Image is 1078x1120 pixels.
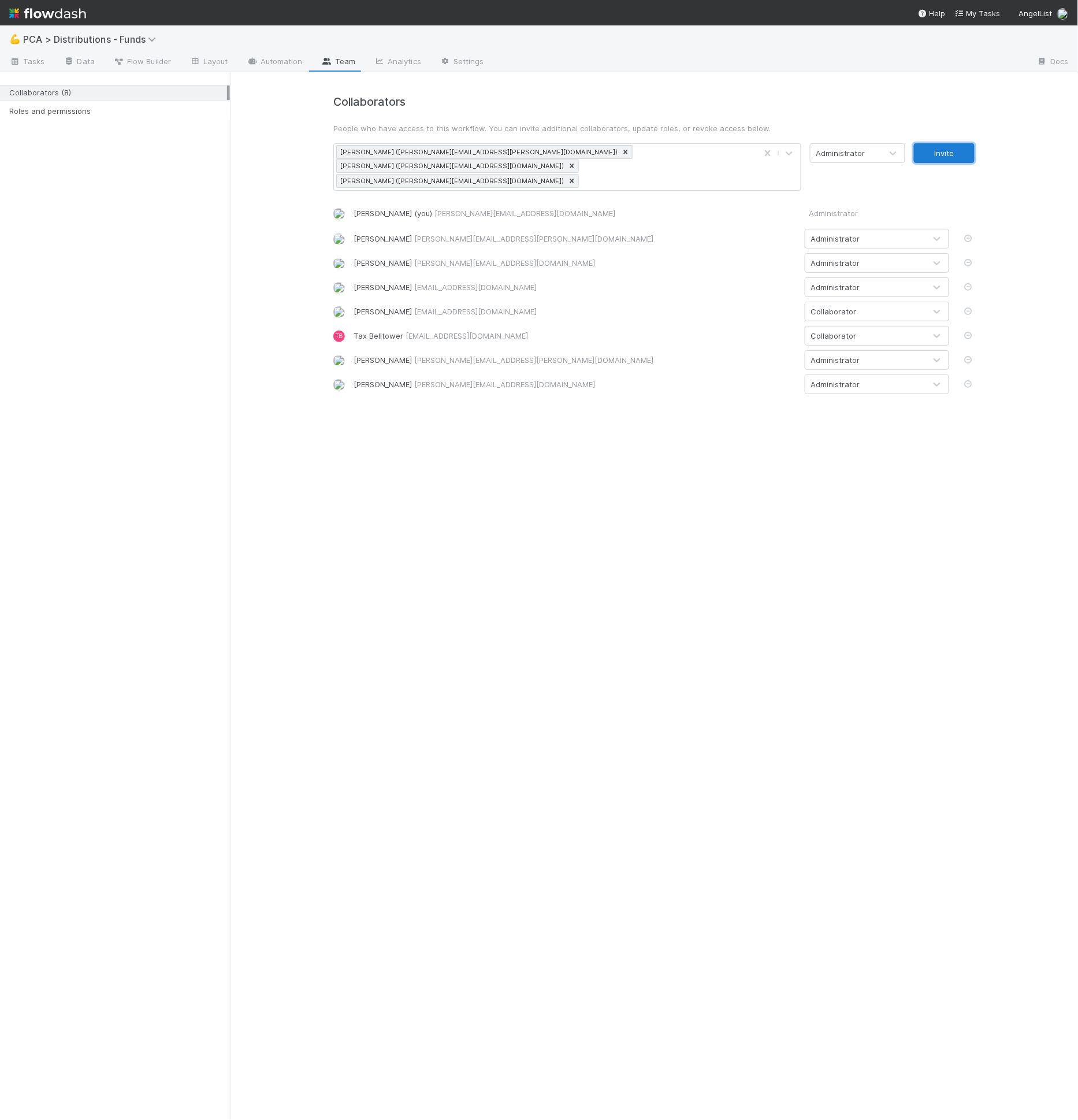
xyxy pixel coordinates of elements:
a: Automation [237,53,312,72]
span: 💪 [9,34,21,44]
button: Invite [914,143,975,163]
span: [PERSON_NAME][EMAIL_ADDRESS][PERSON_NAME][DOMAIN_NAME] [414,355,653,365]
div: Tax Belltower [333,331,345,342]
img: avatar_0e60e253-9d4b-4566-a143-f160a139a7c5.png [333,282,345,294]
img: avatar_99e80e95-8f0d-4917-ae3c-b5dad577a2b5.png [333,306,345,318]
div: Collaborator [811,306,857,317]
a: Settings [430,53,493,72]
span: TB [336,333,343,339]
div: Administrator [811,257,860,269]
img: avatar_8e0a024e-b700-4f9f-aecf-6f1e79dccd3c.png [333,208,345,220]
span: My Tasks [955,9,1001,18]
div: [PERSON_NAME] [354,379,796,390]
a: Data [54,53,104,72]
span: [PERSON_NAME][EMAIL_ADDRESS][PERSON_NAME][DOMAIN_NAME] [414,234,653,243]
div: [PERSON_NAME] [354,281,796,293]
span: [EMAIL_ADDRESS][DOMAIN_NAME] [414,283,537,292]
img: logo-inverted-e16ddd16eac7371096b0.svg [9,3,86,23]
div: Administrator [811,379,860,390]
img: avatar_e7d5656d-bda2-4d83-89d6-b6f9721f96bd.png [333,233,345,245]
div: [PERSON_NAME] [354,306,796,317]
div: [PERSON_NAME] [354,233,796,244]
a: Team [312,53,365,72]
div: Administrator [811,281,860,293]
div: [PERSON_NAME] ([PERSON_NAME][EMAIL_ADDRESS][PERSON_NAME][DOMAIN_NAME]) [337,146,619,158]
div: [PERSON_NAME] [354,257,796,269]
div: Administrator [811,233,860,244]
span: Tasks [9,55,45,67]
a: Analytics [365,53,430,72]
div: Administrator [816,147,865,159]
p: People who have access to this workflow. You can invite additional collaborators, update roles, o... [333,123,975,134]
a: Flow Builder [104,53,180,72]
div: [PERSON_NAME] [354,354,796,366]
div: Administrator [809,202,949,224]
h4: Collaborators [333,95,975,109]
span: PCA > Distributions - Funds [23,34,162,45]
span: [PERSON_NAME][EMAIL_ADDRESS][DOMAIN_NAME] [434,209,615,218]
img: avatar_571adf04-33e8-4205-80f0-83f56503bf42.png [333,355,345,366]
a: Docs [1028,53,1078,72]
span: Flow Builder [113,55,171,67]
div: Help [918,8,946,19]
img: avatar_5d1523cf-d377-42ee-9d1c-1d238f0f126b.png [333,258,345,269]
div: [PERSON_NAME] (you) [354,207,796,219]
a: My Tasks [955,8,1001,19]
div: Roles and permissions [9,104,227,118]
img: avatar_8e0a024e-b700-4f9f-aecf-6f1e79dccd3c.png [1057,8,1069,20]
div: Collaborators (8) [9,86,227,100]
img: avatar_c6c9a18c-a1dc-4048-8eac-219674057138.png [333,379,345,391]
div: Collaborator [811,330,857,342]
a: Layout [180,53,237,72]
div: Tax Belltower [354,330,796,342]
div: [PERSON_NAME] ([PERSON_NAME][EMAIL_ADDRESS][DOMAIN_NAME]) [337,160,566,172]
span: [EMAIL_ADDRESS][DOMAIN_NAME] [414,307,537,316]
span: [PERSON_NAME][EMAIL_ADDRESS][DOMAIN_NAME] [414,380,595,389]
div: [PERSON_NAME] ([PERSON_NAME][EMAIL_ADDRESS][DOMAIN_NAME]) [337,175,566,187]
span: [EMAIL_ADDRESS][DOMAIN_NAME] [406,331,528,340]
span: AngelList [1019,9,1053,18]
div: Administrator [811,354,860,366]
span: [PERSON_NAME][EMAIL_ADDRESS][DOMAIN_NAME] [414,258,595,268]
